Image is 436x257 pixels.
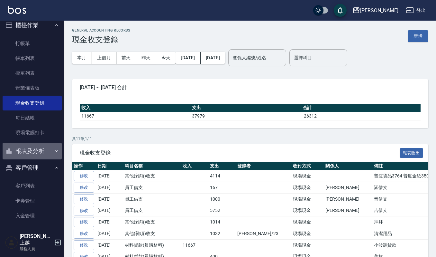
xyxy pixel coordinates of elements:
button: [PERSON_NAME] [350,4,401,17]
a: 報表匯出 [400,149,423,156]
button: 前天 [116,52,136,64]
button: save [334,4,347,17]
a: 客戶列表 [3,178,62,193]
th: 登錄者 [236,162,291,170]
td: [DATE] [96,170,123,182]
a: 修改 [74,183,94,193]
td: 員工借支 [123,193,181,205]
a: 修改 [74,240,94,250]
td: 現場現金 [291,170,324,182]
button: 櫃檯作業 [3,17,62,33]
th: 科目名稱 [123,162,181,170]
h2: GENERAL ACCOUNTING RECORDS [72,28,131,33]
td: 員工借支 [123,182,181,194]
button: 本月 [72,52,92,64]
img: Logo [8,6,26,14]
button: [DATE] [176,52,200,64]
td: 37979 [190,112,301,120]
a: 修改 [74,229,94,239]
td: 1000 [208,193,236,205]
th: 支出 [190,104,301,112]
td: 員工借支 [123,205,181,216]
th: 合計 [301,104,421,112]
button: 今天 [156,52,176,64]
td: 1032 [208,228,236,240]
td: [DATE] [96,216,123,228]
td: -26312 [301,112,421,120]
td: [DATE] [96,182,123,194]
td: 材料貨款(員購材料) [123,239,181,251]
a: 現金收支登錄 [3,96,62,110]
th: 日期 [96,162,123,170]
th: 收入 [181,162,208,170]
span: 現金收支登錄 [80,150,400,156]
td: [PERSON_NAME] [324,182,372,194]
button: 昨天 [136,52,156,64]
button: 登出 [404,5,428,16]
a: 卡券管理 [3,194,62,208]
td: [PERSON_NAME] [324,205,372,216]
th: 收入 [80,104,190,112]
span: [DATE] ~ [DATE] 合計 [80,84,421,91]
td: 現場現金 [291,228,324,240]
div: [PERSON_NAME] [360,6,398,14]
a: 修改 [74,206,94,216]
td: 167 [208,182,236,194]
td: [DATE] [96,193,123,205]
td: 11667 [80,112,190,120]
td: 11667 [181,239,208,251]
td: 其他(雜項)收支 [123,228,181,240]
button: 上個月 [92,52,116,64]
p: 共 11 筆, 1 / 1 [72,136,428,142]
td: 現場現金 [291,205,324,216]
td: 1014 [208,216,236,228]
button: 報表匯出 [400,148,423,158]
td: [PERSON_NAME] [324,193,372,205]
p: 服務人員 [20,246,52,252]
td: [DATE] [96,228,123,240]
a: 新增 [408,33,428,39]
img: Person [5,236,18,249]
td: [PERSON_NAME]/23 [236,228,291,240]
a: 修改 [74,194,94,204]
a: 入金管理 [3,208,62,223]
a: 每日結帳 [3,110,62,125]
a: 修改 [74,217,94,227]
button: 報表及分析 [3,143,62,159]
a: 打帳單 [3,36,62,51]
td: 現場現金 [291,182,324,194]
th: 關係人 [324,162,372,170]
td: 現場現金 [291,193,324,205]
td: [DATE] [96,239,123,251]
td: 4114 [208,170,236,182]
h5: [PERSON_NAME]上越 [20,233,52,246]
a: 修改 [74,171,94,181]
td: 5752 [208,205,236,216]
th: 操作 [72,162,96,170]
button: 客戶管理 [3,159,62,176]
td: 現場現金 [291,216,324,228]
td: 現場現金 [291,239,324,251]
td: [DATE] [96,205,123,216]
td: 其他(雜項)收支 [123,216,181,228]
a: 現場電腦打卡 [3,125,62,140]
a: 營業儀表板 [3,81,62,95]
td: 其他(雜項)收支 [123,170,181,182]
button: 新增 [408,30,428,42]
h3: 現金收支登錄 [72,35,131,44]
a: 掛單列表 [3,66,62,81]
button: [DATE] [201,52,225,64]
th: 支出 [208,162,236,170]
th: 收付方式 [291,162,324,170]
a: 帳單列表 [3,51,62,66]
